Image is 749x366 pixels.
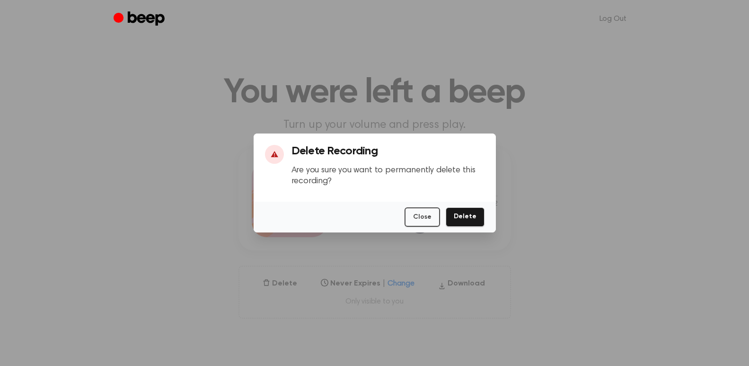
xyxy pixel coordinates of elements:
button: Close [405,207,440,227]
button: Delete [446,207,485,227]
a: Log Out [590,8,636,30]
p: Are you sure you want to permanently delete this recording? [291,165,485,187]
a: Beep [114,10,167,28]
div: ⚠ [265,145,284,164]
h3: Delete Recording [291,145,485,158]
